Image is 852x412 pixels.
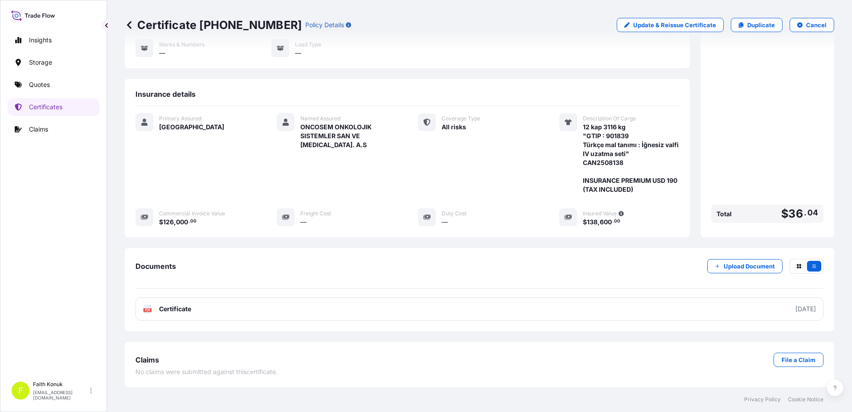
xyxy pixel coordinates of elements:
span: , [598,219,600,225]
span: Total [717,210,732,218]
span: Named Assured [300,115,340,122]
button: Cancel [790,18,834,32]
span: Duty Cost [442,210,467,217]
span: — [300,218,307,227]
span: Documents [135,262,176,271]
a: Storage [8,54,99,71]
p: Storage [29,58,52,67]
a: Certificates [8,98,99,116]
span: ONCOSEM ONKOLOJIK SISTEMLER SAN VE [MEDICAL_DATA]. A.S [300,123,397,149]
a: PDFCertificate[DATE] [135,297,823,321]
span: Insured Value [583,210,617,217]
span: $ [781,208,788,219]
span: $ [583,219,587,225]
span: — [159,49,165,58]
span: — [295,49,301,58]
span: F [18,386,23,395]
span: Claims [135,355,159,364]
p: Duplicate [747,21,775,29]
span: 138 [587,219,598,225]
span: , [174,219,176,225]
a: Claims [8,120,99,138]
span: . [612,220,614,223]
span: 04 [807,210,818,215]
a: Insights [8,31,99,49]
span: Coverage Type [442,115,480,122]
div: [DATE] [795,305,816,313]
span: Commercial Invoice Value [159,210,225,217]
span: 126 [163,219,174,225]
span: Certificate [159,305,191,313]
span: [GEOGRAPHIC_DATA] [159,123,224,132]
a: Update & Reissue Certificate [617,18,724,32]
p: Quotes [29,80,50,89]
span: Description Of Cargo [583,115,636,122]
span: $ [159,219,163,225]
button: Upload Document [707,259,782,273]
span: 00 [614,220,620,223]
span: . [804,210,807,215]
p: Certificate [PHONE_NUMBER] [125,18,302,32]
span: — [442,218,448,227]
p: Policy Details [305,21,344,29]
text: PDF [145,309,151,312]
p: Certificates [29,103,62,111]
a: Cookie Notice [788,396,823,403]
p: [EMAIL_ADDRESS][DOMAIN_NAME] [33,390,88,400]
span: Primary Assured [159,115,201,122]
p: Update & Reissue Certificate [633,21,716,29]
p: Insights [29,36,52,45]
p: Upload Document [724,262,775,271]
span: Freight Cost [300,210,331,217]
span: 00 [190,220,197,223]
p: Cancel [806,21,827,29]
a: Quotes [8,76,99,94]
span: . [188,220,190,223]
span: 36 [788,208,803,219]
span: Insurance details [135,90,196,99]
span: 12 kap 3116 kg "GTIP : 901839 Türkçe mal tanımı : İğnesiz valfi IV uzatma seti" CAN2508138 INSURA... [583,123,679,194]
a: File a Claim [774,353,823,367]
a: Duplicate [731,18,782,32]
span: 000 [176,219,188,225]
span: All risks [442,123,466,132]
p: Claims [29,125,48,134]
a: Privacy Policy [744,396,781,403]
p: File a Claim [782,355,815,364]
span: 600 [600,219,612,225]
p: Faith Konuk [33,381,88,388]
span: No claims were submitted against this certificate . [135,367,278,376]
